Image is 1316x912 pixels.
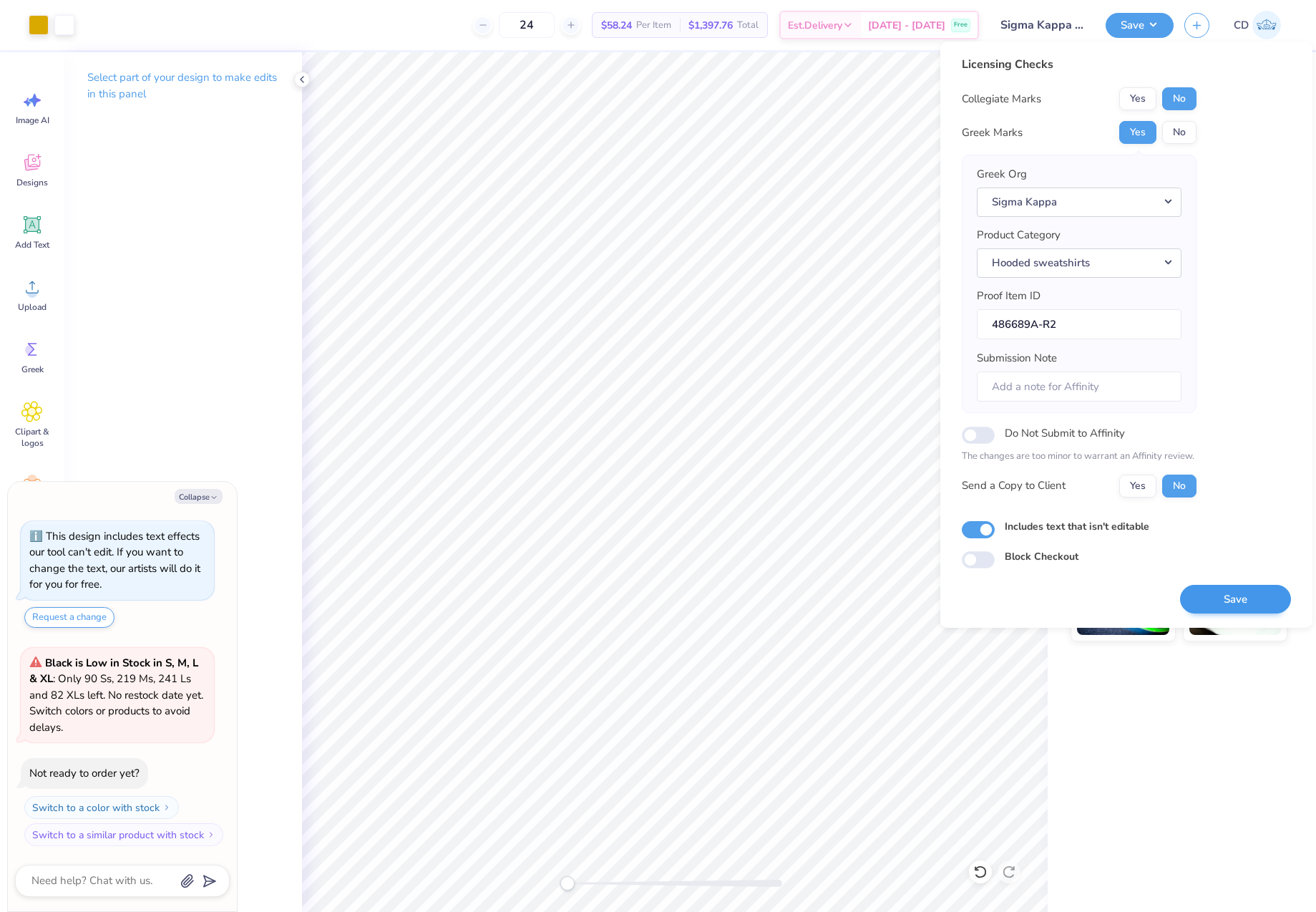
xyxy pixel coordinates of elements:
[788,18,842,33] span: Est. Delivery
[954,20,967,30] span: Free
[977,227,1061,243] label: Product Category
[977,188,1181,217] button: Sigma Kappa
[1227,11,1287,39] a: CD
[16,177,48,188] span: Designs
[962,450,1196,464] p: The changes are too minor to warrant an Affinity review.
[977,166,1027,183] label: Greek Org
[1234,17,1249,34] span: CD
[21,364,44,375] span: Greek
[162,803,171,812] img: Switch to a color with stock
[1005,549,1078,564] label: Block Checkout
[560,876,575,891] div: Accessibility label
[24,796,179,819] button: Switch to a color with stock
[1162,475,1196,498] button: No
[29,529,200,592] div: This design includes text effects our tool can't edit. If you want to change the text, our artist...
[18,301,47,313] span: Upload
[1180,585,1291,614] button: Save
[977,372,1181,402] input: Add a note for Affinity
[636,18,671,33] span: Per Item
[15,239,49,251] span: Add Text
[29,656,198,687] strong: Black is Low in Stock in S, M, L & XL
[737,18,759,33] span: Total
[688,18,733,33] span: $1,397.76
[1119,121,1156,144] button: Yes
[24,823,223,846] button: Switch to a similar product with stock
[499,12,555,38] input: – –
[24,607,114,628] button: Request a change
[9,426,56,449] span: Clipart & logos
[16,115,49,126] span: Image AI
[29,656,203,734] span: : Only 90 Ss, 219 Ms, 241 Ls and 82 XLs left. No restock date yet. Switch colors or products to a...
[1005,519,1149,534] label: Includes text that isn't editable
[87,69,279,102] p: Select part of your design to make edits in this panel
[29,766,140,780] div: Not ready to order yet?
[207,830,215,839] img: Switch to a similar product with stock
[962,56,1196,73] div: Licensing Checks
[977,350,1057,367] label: Submission Note
[1119,475,1156,498] button: Yes
[962,91,1041,107] div: Collegiate Marks
[601,18,632,33] span: $58.24
[962,125,1023,141] div: Greek Marks
[1119,87,1156,110] button: Yes
[868,18,945,33] span: [DATE] - [DATE]
[1106,13,1174,38] button: Save
[1162,121,1196,144] button: No
[990,11,1095,39] input: Untitled Design
[1005,424,1125,442] label: Do Not Submit to Affinity
[1252,11,1281,39] img: Cedric Diasanta
[1162,87,1196,110] button: No
[977,288,1040,304] label: Proof Item ID
[175,489,223,504] button: Collapse
[977,248,1181,278] button: Hooded sweatshirts
[962,477,1066,494] div: Send a Copy to Client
